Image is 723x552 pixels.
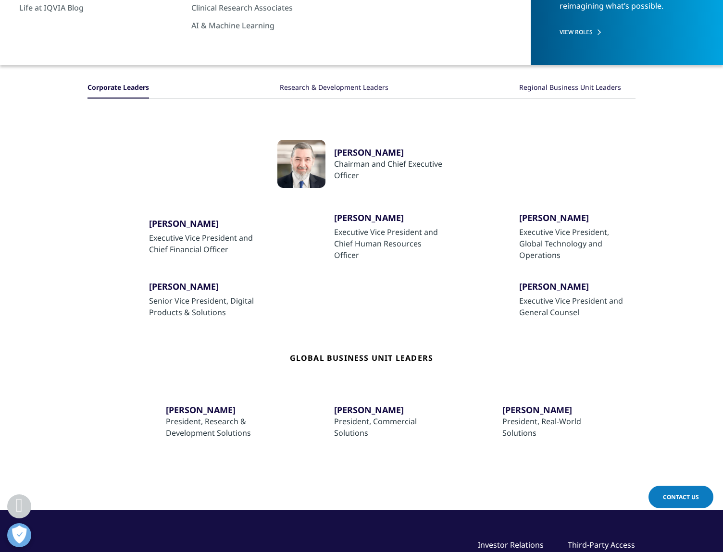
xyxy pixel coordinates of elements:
div: President, Research & Development Solutions [166,416,277,439]
div: [PERSON_NAME] [334,212,446,223]
button: Research & Development Leaders [280,78,388,98]
a: [PERSON_NAME] [166,404,277,416]
a: [PERSON_NAME] [519,281,631,295]
a: [PERSON_NAME] [334,147,446,158]
div: Executive Vice President and Chief Financial Officer [149,232,261,255]
a: Life at IQVIA Blog [19,2,182,13]
a: [PERSON_NAME] [149,218,261,232]
a: Third-Party Access [568,540,635,550]
div: [PERSON_NAME] [519,281,631,292]
div: Executive Vice President and General Counsel [519,295,631,318]
a: Clinical Research Associates [191,2,354,13]
a: AI & Machine Learning [191,20,354,31]
button: Regional Business Unit Leaders [519,78,621,98]
div: [PERSON_NAME] [149,218,261,229]
button: Corporate Leaders [87,78,149,98]
div: President, Real-World Solutions [502,416,614,439]
a: [PERSON_NAME] [519,212,631,226]
div: President, Commercial Solutions [334,416,446,439]
div: Executive Vice President, Global Technology and Operations [519,226,631,261]
a: Investor Relations [478,540,544,550]
a: [PERSON_NAME] [334,404,446,416]
a: VIEW ROLES [560,28,692,36]
span: Contact Us [663,493,699,501]
div: [PERSON_NAME] [149,281,261,292]
a: [PERSON_NAME] [149,281,261,295]
div: [PERSON_NAME] [519,212,631,223]
a: [PERSON_NAME] [502,404,614,416]
div: Senior Vice President, Digital Products & Solutions [149,295,261,318]
a: Contact Us [648,486,713,508]
h4: Global Business Unit Leaders [290,323,434,397]
div: Chairman and Chief Executive Officer [334,158,446,181]
a: [PERSON_NAME] [334,212,446,226]
div: Executive Vice President and Chief Human Resources Officer [334,226,446,261]
button: Open Preferences [7,523,31,547]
